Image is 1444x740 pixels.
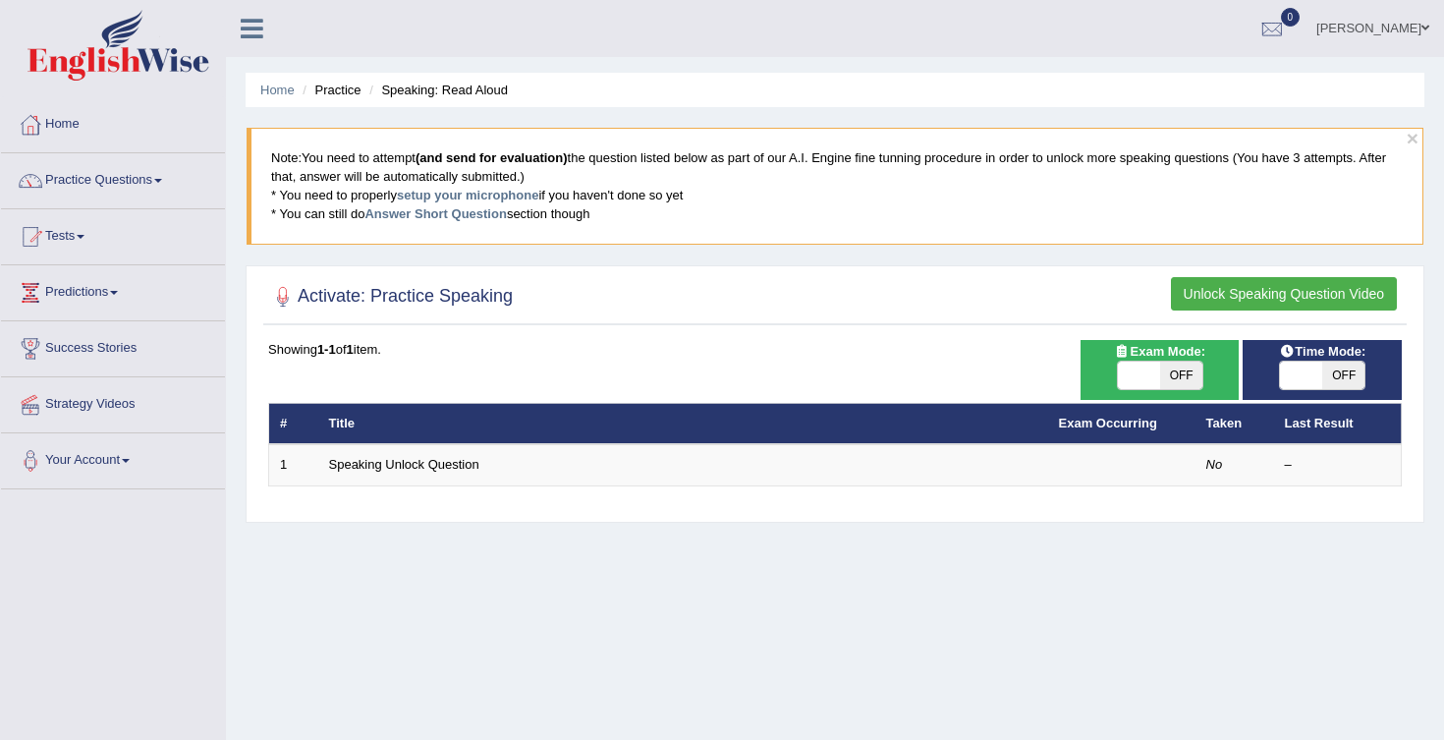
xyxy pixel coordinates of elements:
span: Time Mode: [1271,341,1373,362]
blockquote: You need to attempt the question listed below as part of our A.I. Engine fine tunning procedure i... [247,128,1423,244]
b: (and send for evaluation) [416,150,568,165]
th: Taken [1195,403,1274,444]
a: Success Stories [1,321,225,370]
span: 0 [1281,8,1301,27]
span: OFF [1160,362,1202,389]
a: Strategy Videos [1,377,225,427]
button: × [1407,128,1418,148]
em: No [1206,457,1223,472]
a: Home [260,83,295,97]
li: Speaking: Read Aloud [364,81,508,99]
a: Predictions [1,265,225,314]
a: Tests [1,209,225,258]
b: 1-1 [317,342,336,357]
th: Title [318,403,1048,444]
a: setup your microphone [397,188,538,202]
td: 1 [269,444,318,485]
b: 1 [347,342,354,357]
span: OFF [1322,362,1364,389]
button: Unlock Speaking Question Video [1171,277,1397,311]
div: – [1285,456,1391,475]
a: Exam Occurring [1059,416,1157,430]
a: Answer Short Question [364,206,506,221]
li: Practice [298,81,361,99]
a: Home [1,97,225,146]
div: Showing of item. [268,340,1402,359]
th: # [269,403,318,444]
div: Show exams occurring in exams [1081,340,1240,400]
span: Note: [271,150,302,165]
a: Speaking Unlock Question [329,457,479,472]
th: Last Result [1274,403,1402,444]
a: Your Account [1,433,225,483]
span: Exam Mode: [1106,341,1212,362]
a: Practice Questions [1,153,225,202]
h2: Activate: Practice Speaking [268,282,513,312]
